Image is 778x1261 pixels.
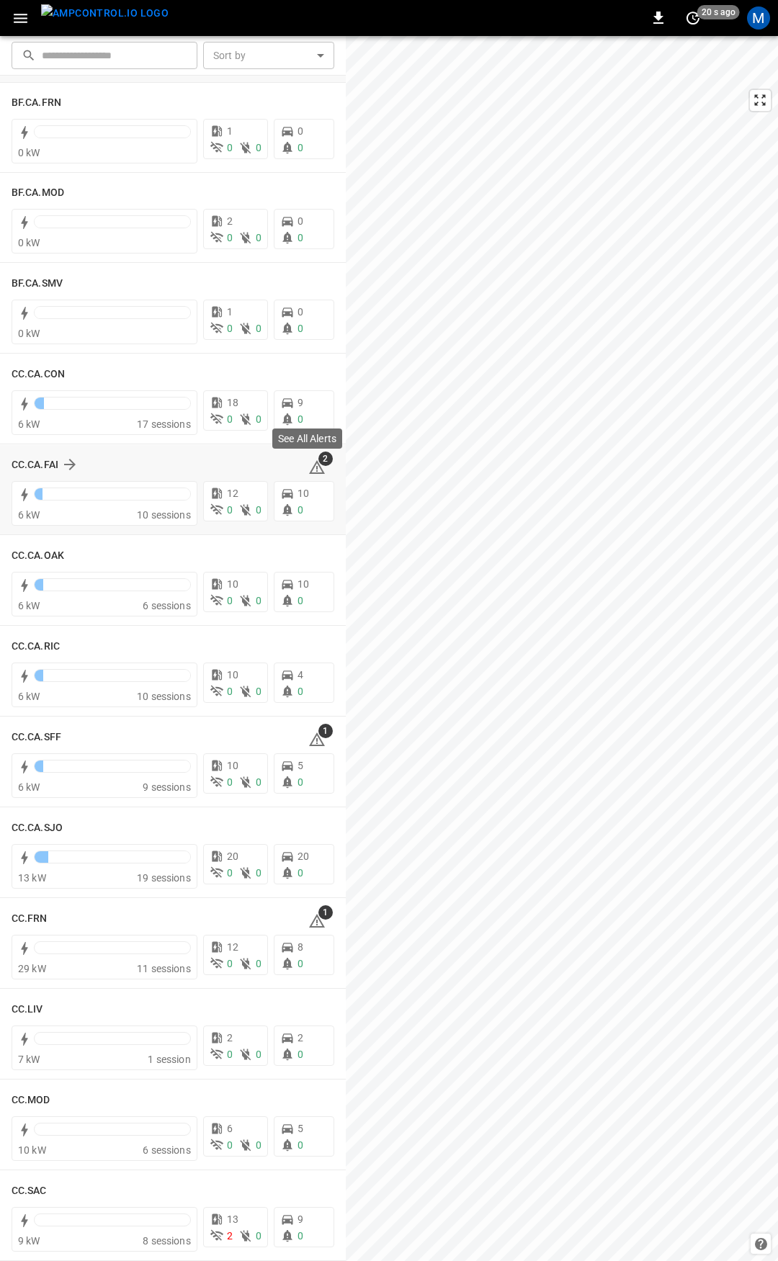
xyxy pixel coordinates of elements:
[12,185,64,201] h6: BF.CA.MOD
[227,1139,233,1151] span: 0
[298,1230,303,1242] span: 0
[227,397,238,408] span: 18
[12,1183,47,1199] h6: CC.SAC
[227,504,233,516] span: 0
[12,639,60,655] h6: CC.CA.RIC
[227,851,238,862] span: 20
[298,413,303,425] span: 0
[227,941,238,953] span: 12
[41,4,169,22] img: ampcontrol.io logo
[18,1054,40,1065] span: 7 kW
[227,1049,233,1060] span: 0
[256,1049,261,1060] span: 0
[256,142,261,153] span: 0
[681,6,705,30] button: set refresh interval
[298,867,303,879] span: 0
[256,232,261,243] span: 0
[12,95,61,111] h6: BF.CA.FRN
[18,328,40,339] span: 0 kW
[298,1213,303,1225] span: 9
[298,1123,303,1134] span: 5
[227,125,233,137] span: 1
[298,686,303,697] span: 0
[227,413,233,425] span: 0
[298,1032,303,1044] span: 2
[227,232,233,243] span: 0
[18,781,40,793] span: 6 kW
[18,872,46,884] span: 13 kW
[747,6,770,30] div: profile-icon
[256,686,261,697] span: 0
[227,215,233,227] span: 2
[298,504,303,516] span: 0
[298,142,303,153] span: 0
[12,276,63,292] h6: BF.CA.SMV
[227,958,233,969] span: 0
[318,452,333,466] span: 2
[227,323,233,334] span: 0
[137,872,191,884] span: 19 sessions
[227,142,233,153] span: 0
[227,578,238,590] span: 10
[227,867,233,879] span: 0
[298,578,309,590] span: 10
[18,691,40,702] span: 6 kW
[298,306,303,318] span: 0
[298,323,303,334] span: 0
[18,237,40,248] span: 0 kW
[256,1139,261,1151] span: 0
[697,5,740,19] span: 20 s ago
[12,1092,50,1108] h6: CC.MOD
[12,548,64,564] h6: CC.CA.OAK
[18,418,40,430] span: 6 kW
[256,413,261,425] span: 0
[298,669,303,681] span: 4
[137,691,191,702] span: 10 sessions
[298,215,303,227] span: 0
[12,457,58,473] h6: CC.CA.FAI
[12,1002,43,1018] h6: CC.LIV
[227,488,238,499] span: 12
[227,669,238,681] span: 10
[227,1123,233,1134] span: 6
[18,600,40,611] span: 6 kW
[18,963,46,974] span: 29 kW
[256,595,261,606] span: 0
[18,509,40,521] span: 6 kW
[298,1139,303,1151] span: 0
[12,820,63,836] h6: CC.CA.SJO
[298,125,303,137] span: 0
[298,851,309,862] span: 20
[18,1235,40,1247] span: 9 kW
[143,1235,191,1247] span: 8 sessions
[346,36,778,1261] canvas: Map
[298,232,303,243] span: 0
[318,905,333,920] span: 1
[298,776,303,788] span: 0
[12,911,48,927] h6: CC.FRN
[298,958,303,969] span: 0
[298,941,303,953] span: 8
[298,1049,303,1060] span: 0
[143,1144,191,1156] span: 6 sessions
[137,963,191,974] span: 11 sessions
[298,397,303,408] span: 9
[18,147,40,158] span: 0 kW
[256,504,261,516] span: 0
[227,1213,238,1225] span: 13
[18,1144,46,1156] span: 10 kW
[298,760,303,771] span: 5
[256,958,261,969] span: 0
[137,418,191,430] span: 17 sessions
[227,686,233,697] span: 0
[227,760,238,771] span: 10
[12,730,61,745] h6: CC.CA.SFF
[278,431,336,446] p: See All Alerts
[227,306,233,318] span: 1
[256,1230,261,1242] span: 0
[256,323,261,334] span: 0
[227,776,233,788] span: 0
[227,595,233,606] span: 0
[318,724,333,738] span: 1
[137,509,191,521] span: 10 sessions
